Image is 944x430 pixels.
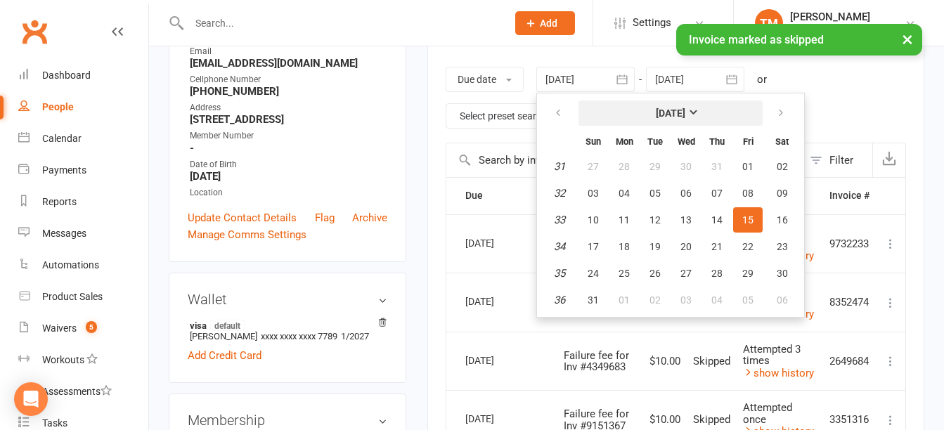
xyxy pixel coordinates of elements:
[733,154,763,179] button: 01
[578,234,608,259] button: 17
[671,154,701,179] button: 30
[671,207,701,233] button: 13
[18,344,148,376] a: Workouts
[680,294,692,306] span: 03
[42,322,77,334] div: Waivers
[649,161,661,172] span: 29
[188,318,387,344] li: [PERSON_NAME]
[465,232,530,254] div: [DATE]
[578,154,608,179] button: 27
[649,241,661,252] span: 19
[895,24,920,54] button: ×
[671,287,701,313] button: 03
[190,142,387,155] strong: -
[619,214,630,226] span: 11
[210,320,245,331] span: default
[190,129,387,143] div: Member Number
[190,85,387,98] strong: [PHONE_NUMBER]
[775,136,789,147] small: Saturday
[609,181,639,206] button: 04
[578,261,608,286] button: 24
[564,349,629,374] span: Failure fee for Inv #4349683
[711,188,723,199] span: 07
[18,218,148,249] a: Messages
[86,321,97,333] span: 5
[515,11,575,35] button: Add
[554,160,565,173] em: 31
[764,207,800,233] button: 16
[42,386,112,397] div: Assessments
[554,294,565,306] em: 36
[188,292,387,307] h3: Wallet
[711,161,723,172] span: 31
[554,187,565,200] em: 32
[185,13,497,33] input: Search...
[639,332,687,391] td: $10.00
[42,417,67,429] div: Tasks
[619,241,630,252] span: 18
[693,355,730,367] span: Skipped
[42,259,99,271] div: Automations
[709,136,725,147] small: Thursday
[823,178,876,214] th: Invoice #
[609,234,639,259] button: 18
[609,261,639,286] button: 25
[640,287,670,313] button: 02
[586,136,601,147] small: Sunday
[459,178,557,214] th: Due
[742,268,754,279] span: 29
[315,209,335,226] a: Flag
[619,188,630,199] span: 04
[764,287,800,313] button: 06
[619,294,630,306] span: 01
[14,382,48,416] div: Open Intercom Messenger
[680,268,692,279] span: 27
[640,181,670,206] button: 05
[540,18,557,29] span: Add
[42,133,82,144] div: Calendar
[671,234,701,259] button: 20
[578,181,608,206] button: 03
[647,136,663,147] small: Tuesday
[742,241,754,252] span: 22
[702,261,732,286] button: 28
[764,234,800,259] button: 23
[764,154,800,179] button: 02
[188,347,261,364] a: Add Credit Card
[702,234,732,259] button: 21
[18,155,148,186] a: Payments
[711,268,723,279] span: 28
[42,101,74,112] div: People
[678,136,695,147] small: Wednesday
[588,161,599,172] span: 27
[649,268,661,279] span: 26
[777,294,788,306] span: 06
[465,349,530,371] div: [DATE]
[17,14,52,49] a: Clubworx
[190,320,380,331] strong: visa
[671,261,701,286] button: 27
[743,136,754,147] small: Friday
[733,261,763,286] button: 29
[693,413,730,426] span: Skipped
[190,73,387,86] div: Cellphone Number
[777,188,788,199] span: 09
[588,241,599,252] span: 17
[578,287,608,313] button: 31
[823,332,876,391] td: 2649684
[743,343,801,367] span: Attempted 3 times
[755,9,783,37] div: TM
[649,188,661,199] span: 05
[777,214,788,226] span: 16
[733,207,763,233] button: 15
[616,136,633,147] small: Monday
[757,71,767,88] div: or
[18,376,148,408] a: Assessments
[742,214,754,226] span: 15
[633,7,671,39] span: Settings
[465,408,530,429] div: [DATE]
[790,23,870,36] div: BUC Fitness
[18,249,148,281] a: Automations
[711,294,723,306] span: 04
[190,101,387,115] div: Address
